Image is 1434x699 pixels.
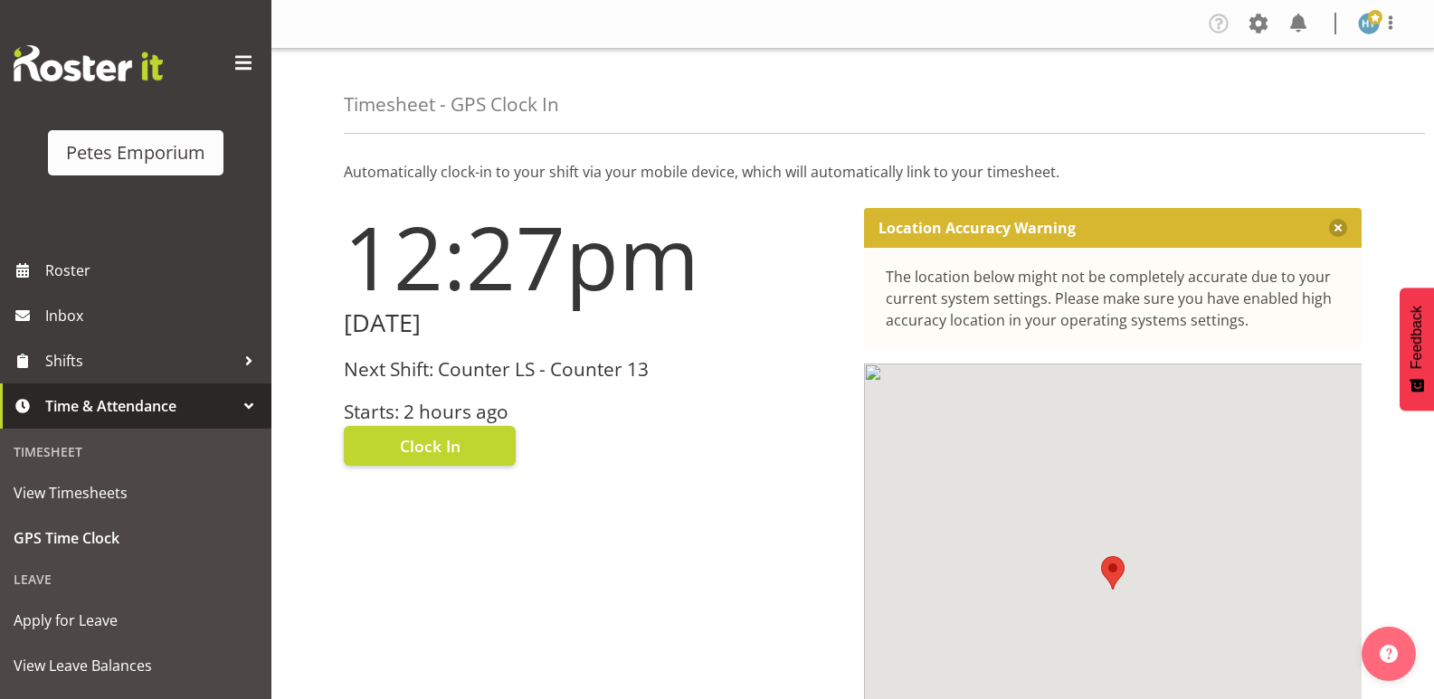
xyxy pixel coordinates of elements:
p: Location Accuracy Warning [878,219,1076,237]
img: Rosterit website logo [14,45,163,81]
button: Clock In [344,426,516,466]
h1: 12:27pm [344,208,842,306]
span: Apply for Leave [14,607,258,634]
div: Petes Emporium [66,139,205,166]
p: Automatically clock-in to your shift via your mobile device, which will automatically link to you... [344,161,1362,183]
a: Apply for Leave [5,598,267,643]
span: Shifts [45,347,235,374]
h2: [DATE] [344,309,842,337]
span: Feedback [1409,306,1425,369]
h3: Next Shift: Counter LS - Counter 13 [344,359,842,380]
span: View Leave Balances [14,652,258,679]
span: GPS Time Clock [14,524,258,552]
span: View Timesheets [14,479,258,506]
h3: Starts: 2 hours ago [344,401,842,422]
span: Roster [45,257,262,284]
a: View Leave Balances [5,643,267,688]
img: help-xxl-2.png [1380,645,1398,663]
div: Leave [5,561,267,598]
span: Inbox [45,302,262,329]
h4: Timesheet - GPS Clock In [344,94,559,115]
button: Close message [1329,219,1347,237]
img: helena-tomlin701.jpg [1358,13,1380,34]
div: Timesheet [5,433,267,470]
a: View Timesheets [5,470,267,515]
span: Clock In [400,434,461,458]
button: Feedback - Show survey [1400,288,1434,411]
a: GPS Time Clock [5,515,267,561]
div: The location below might not be completely accurate due to your current system settings. Please m... [886,266,1341,331]
span: Time & Attendance [45,392,235,420]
